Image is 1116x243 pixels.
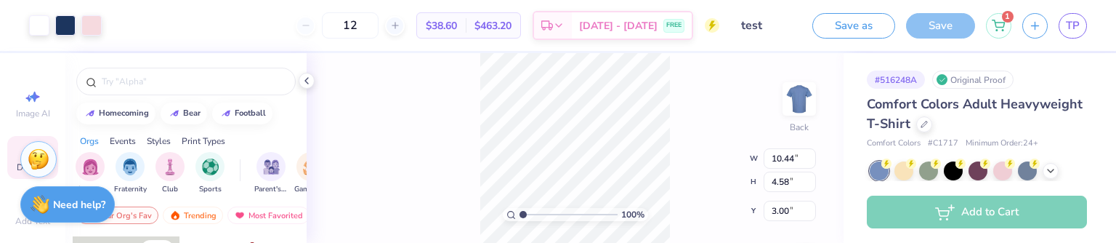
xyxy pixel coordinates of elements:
[294,152,328,195] div: filter for Game Day
[110,135,136,148] div: Events
[76,103,155,124] button: homecoming
[162,159,178,175] img: Club Image
[84,109,96,118] img: trend_line.gif
[147,135,171,148] div: Styles
[182,135,225,148] div: Print Types
[15,215,50,227] span: Add Text
[82,159,99,175] img: Sorority Image
[254,152,288,195] div: filter for Parent's Weekend
[155,152,185,195] button: filter button
[621,208,644,221] span: 100 %
[254,184,288,195] span: Parent's Weekend
[114,152,147,195] button: filter button
[17,162,49,173] span: Designs
[785,84,814,113] img: Back
[235,109,266,117] div: football
[76,152,105,195] button: filter button
[169,109,180,118] img: trend_line.gif
[254,152,288,195] button: filter button
[867,71,925,89] div: # 516248A
[155,152,185,195] div: filter for Club
[966,138,1038,150] span: Minimum Order: 24 +
[234,210,246,220] img: most_fav.gif
[122,159,138,175] img: Fraternity Image
[730,11,801,40] input: Untitled Design
[195,152,225,195] button: filter button
[294,152,328,195] button: filter button
[212,103,272,124] button: football
[77,184,104,195] span: Sorority
[294,184,328,195] span: Game Day
[1002,11,1014,23] span: 1
[76,152,105,195] div: filter for Sorority
[303,159,320,175] img: Game Day Image
[195,152,225,195] div: filter for Sports
[220,109,232,118] img: trend_line.gif
[183,109,201,117] div: bear
[114,184,147,195] span: Fraternity
[1066,17,1080,34] span: TP
[100,74,286,89] input: Try "Alpha"
[928,138,958,150] span: # C1717
[199,184,222,195] span: Sports
[169,210,181,220] img: trending.gif
[162,184,178,195] span: Club
[80,135,99,148] div: Orgs
[867,138,921,150] span: Comfort Colors
[579,18,658,33] span: [DATE] - [DATE]
[114,152,147,195] div: filter for Fraternity
[790,121,809,134] div: Back
[812,13,895,39] button: Save as
[426,18,457,33] span: $38.60
[163,207,223,224] div: Trending
[77,207,158,224] div: Your Org's Fav
[263,159,280,175] img: Parent's Weekend Image
[322,12,379,39] input: – –
[53,198,105,212] strong: Need help?
[202,159,219,175] img: Sports Image
[227,207,310,224] div: Most Favorited
[16,108,50,119] span: Image AI
[99,109,149,117] div: homecoming
[1059,13,1087,39] a: TP
[666,20,682,31] span: FREE
[932,71,1014,89] div: Original Proof
[474,18,511,33] span: $463.20
[867,95,1083,132] span: Comfort Colors Adult Heavyweight T-Shirt
[161,103,207,124] button: bear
